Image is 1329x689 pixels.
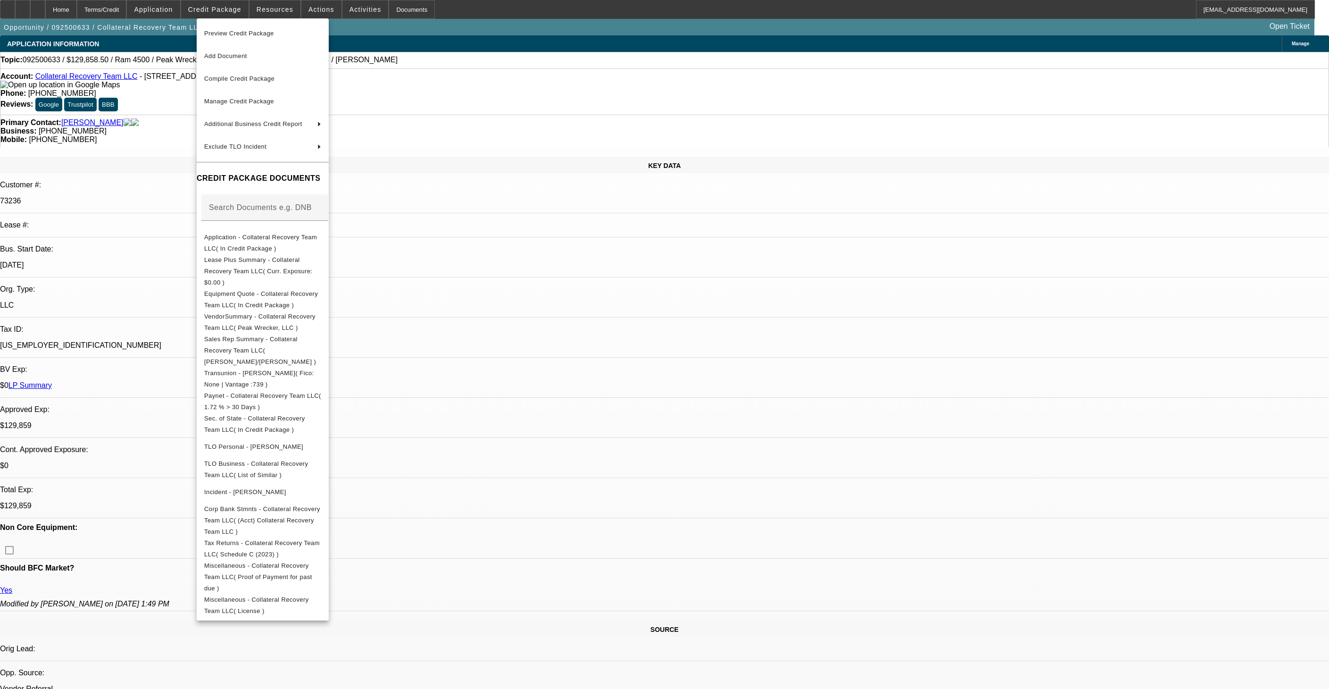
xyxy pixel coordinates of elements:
span: Incident - [PERSON_NAME] [204,488,286,495]
button: Sec. of State - Collateral Recovery Team LLC( In Credit Package ) [197,412,329,435]
button: Application - Collateral Recovery Team LLC( In Credit Package ) [197,231,329,254]
span: Miscellaneous - Collateral Recovery Team LLC( License ) [204,596,309,614]
button: VendorSummary - Collateral Recovery Team LLC( Peak Wrecker, LLC ) [197,311,329,333]
span: Application - Collateral Recovery Team LLC( In Credit Package ) [204,233,317,252]
span: Exclude TLO Incident [204,143,266,150]
span: Miscellaneous - Collateral Recovery Team LLC( Proof of Payment for past due ) [204,562,312,591]
span: Paynet - Collateral Recovery Team LLC( 1.72 % > 30 Days ) [204,392,321,410]
span: Transunion - [PERSON_NAME]( Fico: None | Vantage :739 ) [204,369,314,387]
span: TLO Personal - [PERSON_NAME] [204,443,303,450]
button: Equipment Quote - Collateral Recovery Team LLC( In Credit Package ) [197,288,329,311]
span: Additional Business Credit Report [204,120,302,127]
button: Miscellaneous - Collateral Recovery Team LLC( License ) [197,594,329,616]
span: Sec. of State - Collateral Recovery Team LLC( In Credit Package ) [204,414,305,433]
span: Corp Bank Stmnts - Collateral Recovery Team LLC( (Acct) Collateral Recovery Team LLC ) [204,505,320,535]
span: Compile Credit Package [204,75,274,82]
button: Lease Plus Summary - Collateral Recovery Team LLC( Curr. Exposure: $0.00 ) [197,254,329,288]
button: Transunion - Moul, Stefanie( Fico: None | Vantage :739 ) [197,367,329,390]
span: TLO Business - Collateral Recovery Team LLC( List of Similar ) [204,460,308,478]
button: Miscellaneous - Collateral Recovery Team LLC( Proof of Payment for past due ) [197,560,329,594]
span: Add Document [204,52,247,59]
span: Sales Rep Summary - Collateral Recovery Team LLC( [PERSON_NAME]/[PERSON_NAME] ) [204,335,316,365]
button: TLO Personal - Moul, Stefanie [197,435,329,458]
button: Sales Rep Summary - Collateral Recovery Team LLC( Martell, Heath/Rupp, Greg ) [197,333,329,367]
button: Paynet - Collateral Recovery Team LLC( 1.72 % > 30 Days ) [197,390,329,412]
span: Equipment Quote - Collateral Recovery Team LLC( In Credit Package ) [204,290,318,308]
span: Preview Credit Package [204,30,274,37]
h4: CREDIT PACKAGE DOCUMENTS [197,173,329,184]
span: VendorSummary - Collateral Recovery Team LLC( Peak Wrecker, LLC ) [204,312,316,331]
span: Lease Plus Summary - Collateral Recovery Team LLC( Curr. Exposure: $0.00 ) [204,256,313,286]
span: Manage Credit Package [204,98,274,105]
button: Incident - Moul, Stefanie [197,480,329,503]
button: Corp Bank Stmnts - Collateral Recovery Team LLC( (Acct) Collateral Recovery Team LLC ) [197,503,329,537]
button: Tax Returns - Collateral Recovery Team LLC( Schedule C (2023) ) [197,537,329,560]
mat-label: Search Documents e.g. DNB [209,203,312,211]
button: TLO Business - Collateral Recovery Team LLC( List of Similar ) [197,458,329,480]
span: Tax Returns - Collateral Recovery Team LLC( Schedule C (2023) ) [204,539,320,557]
